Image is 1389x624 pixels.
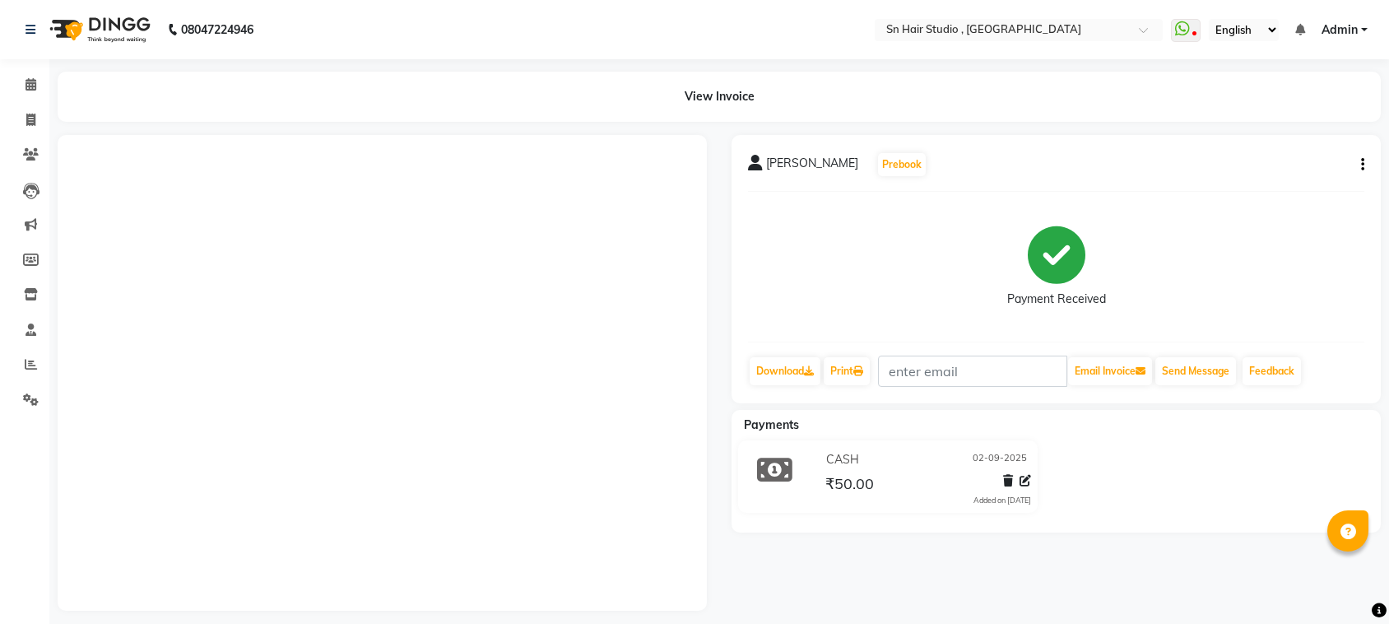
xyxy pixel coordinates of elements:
span: Admin [1322,21,1358,39]
span: ₹50.00 [825,474,874,497]
div: Added on [DATE] [973,495,1031,506]
div: Payment Received [1007,291,1106,308]
a: Feedback [1243,357,1301,385]
img: logo [42,7,155,53]
button: Send Message [1155,357,1236,385]
a: Download [750,357,820,385]
span: Payments [744,417,799,432]
button: Prebook [878,153,926,176]
a: Print [824,357,870,385]
iframe: chat widget [1320,558,1373,608]
div: View Invoice [58,72,1381,122]
b: 08047224946 [181,7,253,53]
button: Email Invoice [1068,357,1152,385]
span: [PERSON_NAME] [766,155,858,178]
span: 02-09-2025 [973,451,1027,468]
span: CASH [826,451,859,468]
input: enter email [878,356,1067,387]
